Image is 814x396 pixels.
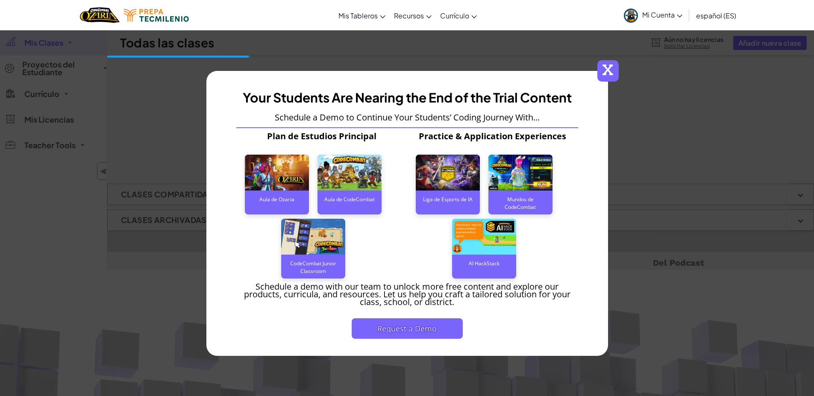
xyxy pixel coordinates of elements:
img: CodeCombat Junior [281,219,345,255]
div: Aula de Ozaria [245,191,309,208]
div: Mundos de CodeCombat [488,191,552,208]
p: Practice & Application Experiences [407,132,578,140]
img: Tecmilenio logo [124,9,189,22]
img: avatar [624,9,638,23]
div: Aula de CodeCombat [317,191,382,208]
a: Ozaria by CodeCombat logo [80,6,120,24]
a: Mi Cuenta [620,2,687,29]
div: Liga de Esports de IA [416,191,480,208]
a: español (ES) [692,4,741,27]
a: Currículo [436,4,481,27]
a: Mis Tableros [334,4,390,27]
img: CodeCombat [317,155,382,191]
a: Recursos [390,4,436,27]
span: español (ES) [696,11,736,20]
span: Mi Cuenta [642,10,682,19]
div: AI HackStack [452,255,516,272]
img: AI League [416,155,480,191]
div: CodeCombat Junior Classroom [281,255,345,272]
h3: Your Students Are Nearing the End of the Trial Content [243,88,572,107]
img: Ozaria [245,155,309,191]
img: CodeCombat World [488,155,552,191]
span: Currículo [440,11,469,20]
span: Recursos [394,11,424,20]
button: Request a Demo [352,318,463,339]
p: Schedule a Demo to Continue Your Students’ Coding Journey With... [275,114,540,121]
p: Plan de Estudios Principal [236,132,407,140]
p: Schedule a demo with our team to unlock more free content and explore our products, curricula, ​a... [236,283,578,306]
span: Mis Tableros [338,11,378,20]
span: x [597,60,619,82]
img: AI Hackstack [452,219,516,255]
img: Home [80,6,120,24]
